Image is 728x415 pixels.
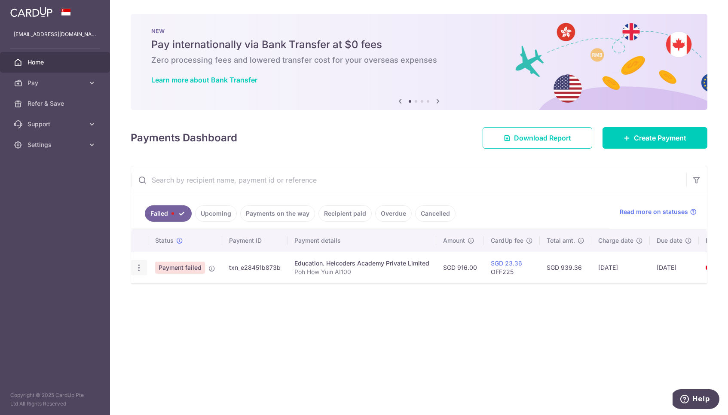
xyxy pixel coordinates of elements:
h4: Payments Dashboard [131,130,237,146]
td: [DATE] [591,252,650,283]
th: Payment ID [222,229,288,252]
a: Read more on statuses [620,207,697,216]
input: Search by recipient name, payment id or reference [131,166,686,194]
a: Recipient paid [318,205,372,222]
p: Poh How Yuin AI100 [294,268,429,276]
span: Pay [28,79,84,87]
span: Home [28,58,84,67]
span: Charge date [598,236,633,245]
td: SGD 939.36 [540,252,591,283]
a: Failed [145,205,192,222]
a: Cancelled [415,205,456,222]
span: Amount [443,236,465,245]
h6: Zero processing fees and lowered transfer cost for your overseas expenses [151,55,687,65]
span: Status [155,236,174,245]
td: SGD 916.00 [436,252,484,283]
iframe: Opens a widget where you can find more information [673,389,719,411]
td: [DATE] [650,252,699,283]
img: CardUp [10,7,52,17]
span: Refer & Save [28,99,84,108]
span: CardUp fee [491,236,523,245]
a: Overdue [375,205,412,222]
td: OFF225 [484,252,540,283]
a: Learn more about Bank Transfer [151,76,257,84]
span: Settings [28,140,84,149]
img: Bank transfer banner [131,14,707,110]
p: NEW [151,27,687,34]
span: Total amt. [547,236,575,245]
th: Payment details [288,229,436,252]
a: SGD 23.36 [491,259,522,267]
span: Read more on statuses [620,207,688,216]
span: Support [28,120,84,128]
a: Create Payment [603,127,707,149]
a: Upcoming [195,205,237,222]
span: Download Report [514,133,571,143]
span: Create Payment [634,133,686,143]
a: Payments on the way [240,205,315,222]
p: [EMAIL_ADDRESS][DOMAIN_NAME] [14,30,96,39]
h5: Pay internationally via Bank Transfer at $0 fees [151,38,687,52]
td: txn_e28451b873b [222,252,288,283]
span: Payment failed [155,262,205,274]
a: Download Report [483,127,592,149]
div: Education. Heicoders Academy Private Limited [294,259,429,268]
img: Bank Card [701,262,719,273]
span: Due date [657,236,682,245]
